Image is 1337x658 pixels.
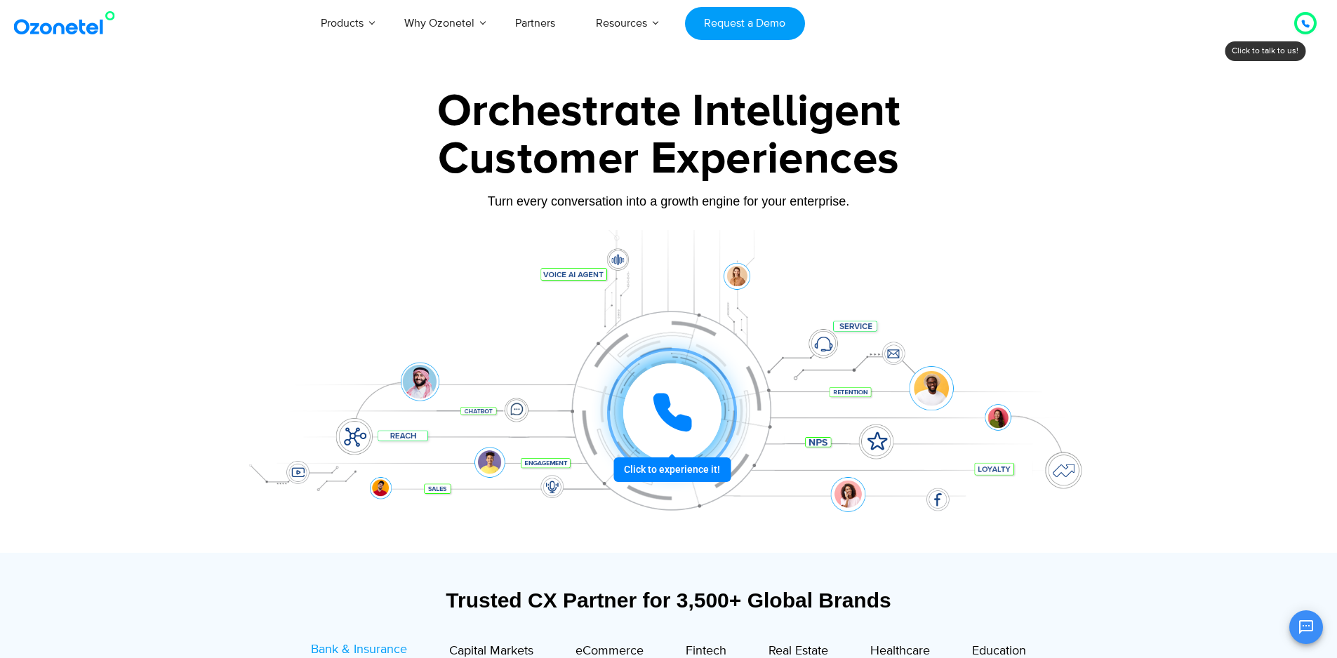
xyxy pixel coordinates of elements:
button: Open chat [1289,610,1323,644]
div: Customer Experiences [230,126,1107,193]
a: Request a Demo [685,7,805,40]
div: Trusted CX Partner for 3,500+ Global Brands [237,588,1100,612]
span: Bank & Insurance [311,642,407,657]
div: Turn every conversation into a growth engine for your enterprise. [230,194,1107,209]
div: Orchestrate Intelligent [230,89,1107,134]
